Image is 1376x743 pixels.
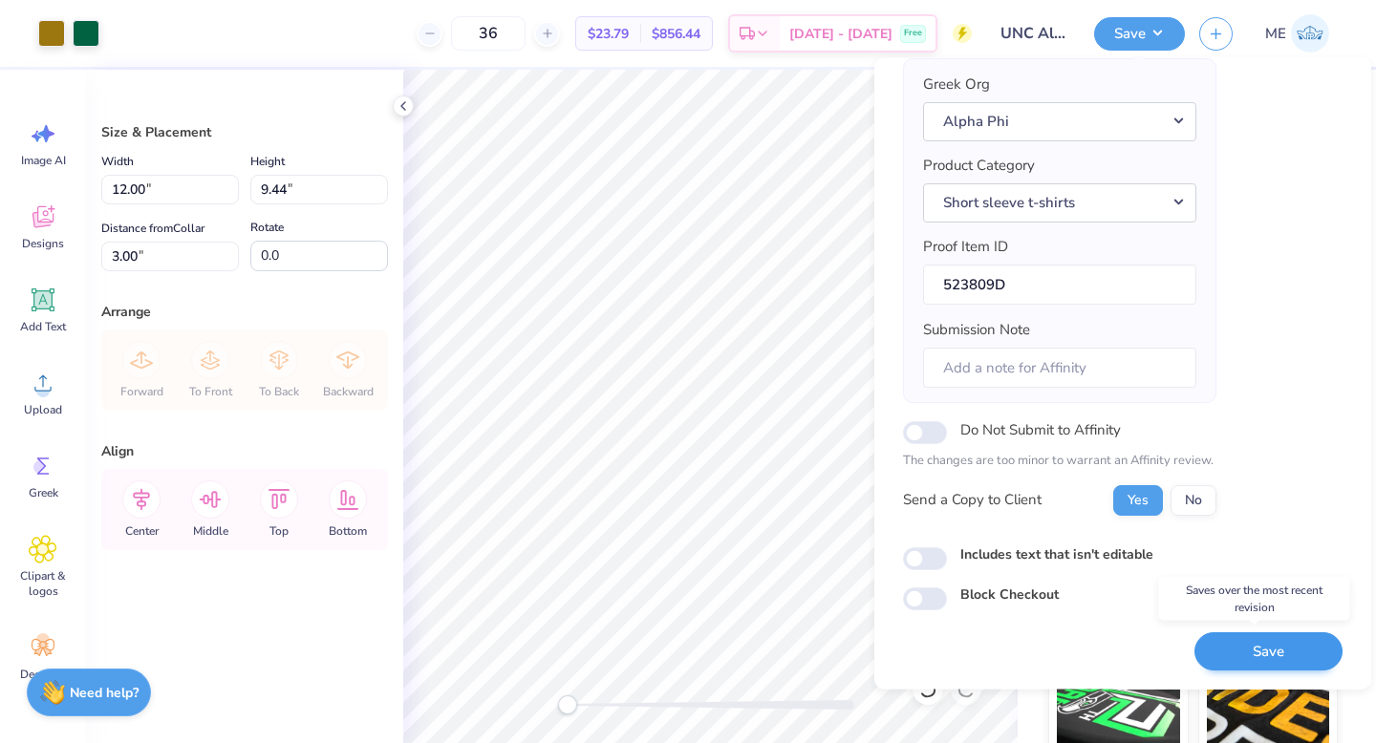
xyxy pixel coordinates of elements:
[70,684,139,702] strong: Need help?
[1159,577,1350,621] div: Saves over the most recent revision
[250,150,285,173] label: Height
[101,150,134,173] label: Width
[21,153,66,168] span: Image AI
[101,122,388,142] div: Size & Placement
[125,523,159,539] span: Center
[903,490,1042,512] div: Send a Copy to Client
[11,568,75,599] span: Clipart & logos
[20,319,66,334] span: Add Text
[923,74,990,96] label: Greek Org
[903,453,1216,472] p: The changes are too minor to warrant an Affinity review.
[588,24,629,44] span: $23.79
[923,102,1196,141] button: Alpha Phi
[24,402,62,417] span: Upload
[960,584,1059,605] label: Block Checkout
[1291,14,1329,53] img: Maria Espena
[986,14,1080,53] input: Untitled Design
[652,24,700,44] span: $856.44
[1194,632,1343,671] button: Save
[250,216,284,239] label: Rotate
[22,236,64,251] span: Designs
[923,237,1008,259] label: Proof Item ID
[101,441,388,461] div: Align
[1257,14,1338,53] a: ME
[1265,23,1286,45] span: ME
[904,27,922,40] span: Free
[960,544,1153,564] label: Includes text that isn't editable
[789,24,892,44] span: [DATE] - [DATE]
[329,523,367,539] span: Bottom
[960,418,1121,443] label: Do Not Submit to Affinity
[923,156,1035,178] label: Product Category
[1094,17,1185,51] button: Save
[558,695,577,714] div: Accessibility label
[193,523,228,539] span: Middle
[101,302,388,322] div: Arrange
[923,320,1030,342] label: Submission Note
[20,667,66,682] span: Decorate
[101,217,204,240] label: Distance from Collar
[1113,485,1163,516] button: Yes
[451,16,526,51] input: – –
[269,523,289,539] span: Top
[923,348,1196,389] input: Add a note for Affinity
[923,183,1196,223] button: Short sleeve t-shirts
[1171,485,1216,516] button: No
[29,485,58,500] span: Greek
